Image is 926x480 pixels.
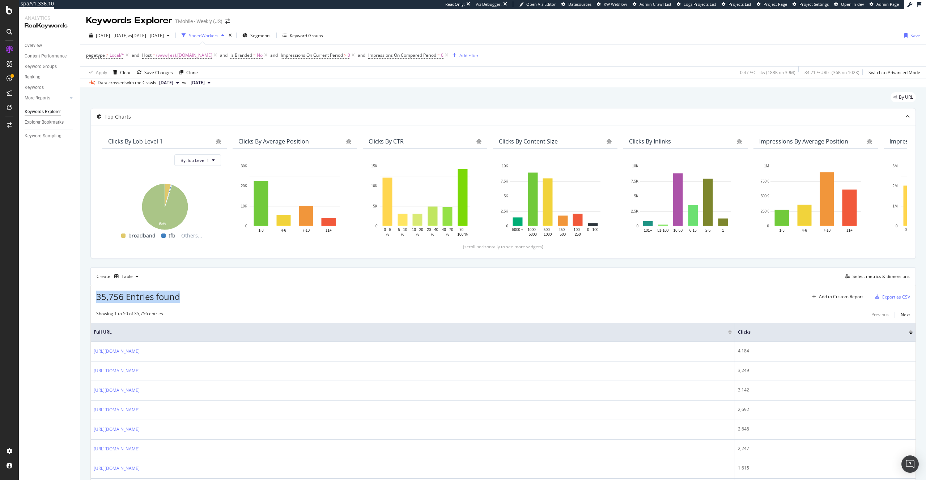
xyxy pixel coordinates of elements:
[375,224,378,228] text: 0
[544,228,552,232] text: 500 -
[156,78,182,87] button: [DATE]
[458,232,468,236] text: 100 %
[153,52,155,58] span: =
[108,138,163,145] div: Clicks By lob Level 1
[416,232,419,236] text: %
[841,1,864,7] span: Open in dev
[632,164,638,168] text: 10K
[106,52,109,58] span: ≠
[870,1,899,7] a: Admin Page
[94,348,140,355] a: [URL][DOMAIN_NAME]
[722,1,751,7] a: Projects List
[159,222,166,226] text: 95%
[631,209,638,213] text: 2.5K
[427,228,438,232] text: 20 - 40
[270,52,278,59] button: and
[445,1,465,7] div: ReadOnly:
[442,228,454,232] text: 40 - 70
[398,228,407,232] text: 5 - 10
[519,1,556,7] a: Open Viz Editor
[705,228,711,232] text: 2-5
[907,232,910,236] text: %
[230,52,252,58] span: Is Branded
[866,67,920,78] button: Switch to Advanced Mode
[779,228,785,232] text: 1-3
[512,228,523,232] text: 5000 +
[677,1,716,7] a: Logs Projects List
[346,139,351,144] div: bug
[896,224,898,228] text: 0
[86,52,105,58] span: pagetype
[189,33,218,39] div: SpeedWorkers
[876,1,899,7] span: Admin Page
[759,162,872,238] svg: A chart.
[446,232,449,236] text: %
[729,1,751,7] span: Projects List
[241,164,247,168] text: 30K
[96,33,128,39] span: [DATE] - [DATE]
[159,80,173,86] span: 2024 Jun. 29th
[740,69,795,76] div: 0.47 % Clicks ( 188K on 39M )
[882,294,910,300] div: Export as CSV
[220,52,228,59] button: and
[842,272,910,281] button: Select metrics & dimensions
[122,274,133,279] div: Table
[459,228,466,232] text: 70 -
[558,228,567,232] text: 250 -
[738,329,898,335] span: Clicks
[186,69,198,76] div: Clone
[431,232,434,236] text: %
[633,1,671,7] a: Admin Crawl List
[191,80,205,86] span: 2024 Feb. 24th
[412,228,424,232] text: 10 - 20
[134,67,173,78] button: Save Changes
[132,52,139,59] button: and
[636,224,638,228] text: 0
[108,180,221,231] svg: A chart.
[176,67,198,78] button: Clone
[25,42,75,50] a: Overview
[684,1,716,7] span: Logs Projects List
[673,228,683,232] text: 16-50
[437,52,440,58] span: =
[94,406,140,413] a: [URL][DOMAIN_NAME]
[834,1,864,7] a: Open in dev
[568,1,591,7] span: Datasources
[901,30,920,41] button: Save
[764,164,769,168] text: 1M
[25,14,74,22] div: Analytics
[25,52,75,60] a: Content Performance
[893,164,898,168] text: 3M
[371,164,378,168] text: 15K
[761,209,769,213] text: 250K
[169,231,175,240] span: tfb
[441,50,443,60] span: 0
[281,228,286,232] text: 4-6
[867,139,872,144] div: bug
[86,30,173,41] button: [DATE] - [DATE]vs[DATE] - [DATE]
[86,67,107,78] button: Apply
[759,138,848,145] div: Impressions By Average Position
[175,18,222,25] div: TMobile - Weekly (JS)
[644,228,652,232] text: 101+
[358,52,365,59] button: and
[767,224,769,228] text: 0
[657,228,669,232] text: 51-100
[216,139,221,144] div: bug
[25,52,67,60] div: Content Performance
[96,310,163,319] div: Showing 1 to 50 of 35,756 entries
[241,204,247,208] text: 10K
[245,224,247,228] text: 0
[25,108,61,116] div: Keywords Explorer
[144,69,173,76] div: Save Changes
[98,80,156,86] div: Data crossed with the Crawls
[597,1,627,7] a: KW Webflow
[526,1,556,7] span: Open Viz Editor
[384,228,391,232] text: 0 - 5
[757,1,787,7] a: Project Page
[227,32,233,39] div: times
[738,406,913,413] div: 2,692
[629,162,742,238] div: A chart.
[253,52,256,58] span: =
